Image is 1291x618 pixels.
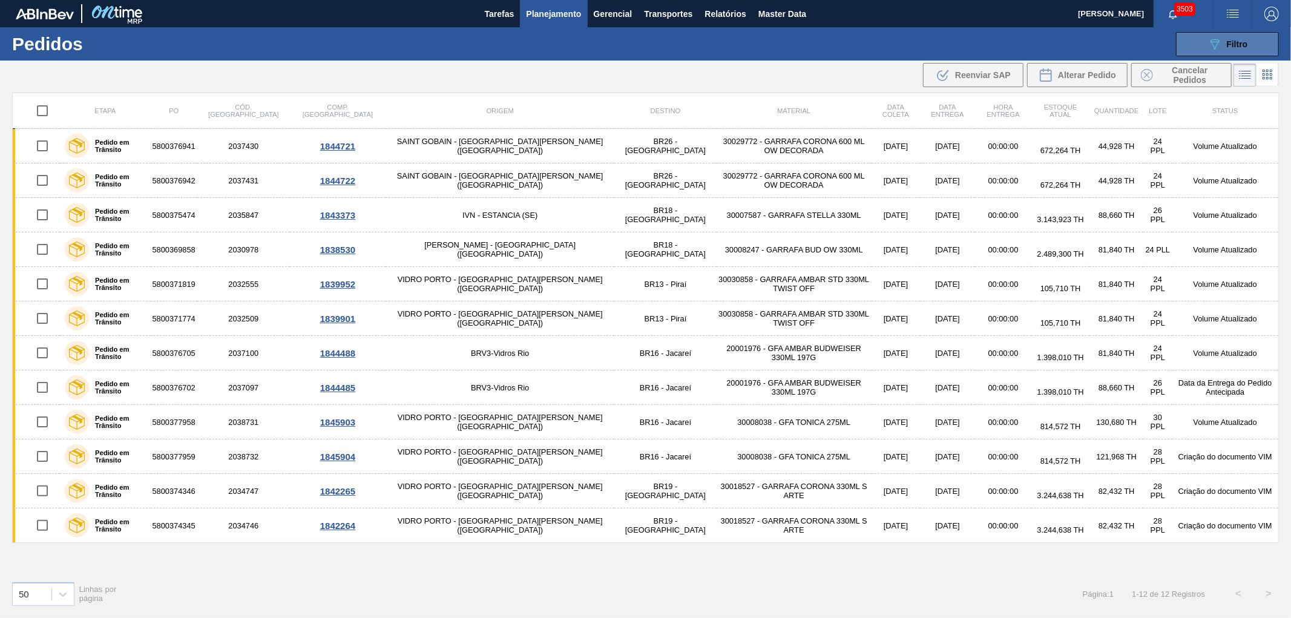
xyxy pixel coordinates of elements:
td: BRV3-Vidros Rio [386,370,614,405]
td: VIDRO PORTO - [GEOGRAPHIC_DATA][PERSON_NAME] ([GEOGRAPHIC_DATA]) [386,405,614,439]
span: Hora Entrega [987,104,1020,118]
td: 00:00:00 [975,439,1031,474]
div: 1838530 [292,245,384,255]
td: 82,432 TH [1089,508,1143,543]
td: 30030858 - GARRAFA AMBAR STD 330ML TWIST OFF [717,267,872,301]
span: 814,572 TH [1040,422,1081,431]
td: Volume Atualizado [1172,129,1279,163]
span: Alterar Pedido [1058,70,1116,80]
td: BR16 - Jacareí [614,439,716,474]
a: Pedido em Trânsito58003779582038731VIDRO PORTO - [GEOGRAPHIC_DATA][PERSON_NAME] ([GEOGRAPHIC_DATA... [13,405,1279,439]
span: PO [169,107,179,114]
div: 50 [19,589,29,599]
td: Volume Atualizado [1172,405,1279,439]
td: BR13 - Piraí [614,301,716,336]
td: 30029772 - GARRAFA CORONA 600 ML OW DECORADA [717,163,872,198]
td: 20001976 - GFA AMBAR BUDWEISER 330ML 197G [717,336,872,370]
td: [DATE] [872,508,920,543]
td: 2037097 [197,370,290,405]
td: 00:00:00 [975,163,1031,198]
td: 24 PPL [1143,163,1172,198]
td: [DATE] [920,301,975,336]
td: 2034747 [197,474,290,508]
span: 3.143,923 TH [1037,215,1084,224]
td: BR16 - Jacareí [614,336,716,370]
td: 5800371819 [151,267,197,301]
span: 2.489,300 TH [1037,249,1084,258]
span: Cancelar Pedidos [1158,65,1222,85]
td: Data da Entrega do Pedido Antecipada [1172,370,1279,405]
a: Pedido em Trânsito58003767052037100BRV3-Vidros RioBR16 - Jacareí20001976 - GFA AMBAR BUDWEISER 33... [13,336,1279,370]
td: VIDRO PORTO - [GEOGRAPHIC_DATA][PERSON_NAME] ([GEOGRAPHIC_DATA]) [386,508,614,543]
td: 28 PPL [1143,439,1172,474]
td: [DATE] [872,198,920,232]
td: [DATE] [920,129,975,163]
td: 30008247 - GARRAFA BUD OW 330ML [717,232,872,267]
a: Pedido em Trânsito58003769412037430SAINT GOBAIN - [GEOGRAPHIC_DATA][PERSON_NAME] ([GEOGRAPHIC_DAT... [13,129,1279,163]
a: Pedido em Trânsito58003743462034747VIDRO PORTO - [GEOGRAPHIC_DATA][PERSON_NAME] ([GEOGRAPHIC_DATA... [13,474,1279,508]
span: Gerencial [594,7,632,21]
span: Destino [651,107,681,114]
label: Pedido em Trânsito [89,518,146,533]
td: BR19 - [GEOGRAPHIC_DATA] [614,474,716,508]
td: 00:00:00 [975,508,1031,543]
td: BR26 - [GEOGRAPHIC_DATA] [614,163,716,198]
span: Tarefas [485,7,514,21]
td: BR18 - [GEOGRAPHIC_DATA] [614,232,716,267]
td: [DATE] [872,129,920,163]
div: Alterar Pedido [1027,63,1128,87]
td: 26 PPL [1143,198,1172,232]
td: 00:00:00 [975,405,1031,439]
td: 30 PPL [1143,405,1172,439]
a: Pedido em Trânsito58003767022037097BRV3-Vidros RioBR16 - Jacareí20001976 - GFA AMBAR BUDWEISER 33... [13,370,1279,405]
span: Data entrega [931,104,964,118]
span: Data coleta [882,104,909,118]
span: Cód. [GEOGRAPHIC_DATA] [208,104,278,118]
span: 814,572 TH [1040,456,1081,465]
td: 2032555 [197,267,290,301]
span: Etapa [94,107,116,114]
td: [DATE] [920,405,975,439]
img: userActions [1226,7,1240,21]
button: Cancelar Pedidos [1131,63,1232,87]
td: Volume Atualizado [1172,301,1279,336]
img: Logout [1264,7,1279,21]
td: Volume Atualizado [1172,198,1279,232]
td: BRV3-Vidros Rio [386,336,614,370]
div: Cancelar Pedidos em Massa [1131,63,1232,87]
span: 672,264 TH [1040,146,1081,155]
a: Pedido em Trânsito58003779592038732VIDRO PORTO - [GEOGRAPHIC_DATA][PERSON_NAME] ([GEOGRAPHIC_DATA... [13,439,1279,474]
span: Estoque atual [1044,104,1077,118]
td: 30030858 - GARRAFA AMBAR STD 330ML TWIST OFF [717,301,872,336]
div: 1843373 [292,210,384,220]
td: 5800376702 [151,370,197,405]
td: 24 PPL [1143,336,1172,370]
td: 82,432 TH [1089,474,1143,508]
td: 30018527 - GARRAFA CORONA 330ML S ARTE [717,508,872,543]
div: 1842264 [292,521,384,531]
td: IVN - ESTANCIA (SE) [386,198,614,232]
a: Pedido em Trânsito58003743452034746VIDRO PORTO - [GEOGRAPHIC_DATA][PERSON_NAME] ([GEOGRAPHIC_DATA... [13,508,1279,543]
td: [PERSON_NAME] - [GEOGRAPHIC_DATA] ([GEOGRAPHIC_DATA]) [386,232,614,267]
td: 81,840 TH [1089,336,1143,370]
td: 5800369858 [151,232,197,267]
div: 1844488 [292,348,384,358]
div: Reenviar SAP [923,63,1023,87]
div: 1844485 [292,383,384,393]
td: 5800371774 [151,301,197,336]
label: Pedido em Trânsito [89,415,146,429]
span: Planejamento [526,7,581,21]
td: 2038731 [197,405,290,439]
td: [DATE] [920,163,975,198]
td: BR19 - [GEOGRAPHIC_DATA] [614,508,716,543]
td: BR26 - [GEOGRAPHIC_DATA] [614,129,716,163]
td: 5800374346 [151,474,197,508]
span: Master Data [758,7,806,21]
a: Pedido em Trânsito58003717742032509VIDRO PORTO - [GEOGRAPHIC_DATA][PERSON_NAME] ([GEOGRAPHIC_DATA... [13,301,1279,336]
td: 44,928 TH [1089,129,1143,163]
a: Pedido em Trânsito58003754742035847IVN - ESTANCIA (SE)BR18 - [GEOGRAPHIC_DATA]30007587 - GARRAFA ... [13,198,1279,232]
td: BR13 - Piraí [614,267,716,301]
td: Volume Atualizado [1172,336,1279,370]
td: 30007587 - GARRAFA STELLA 330ML [717,198,872,232]
td: 00:00:00 [975,336,1031,370]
